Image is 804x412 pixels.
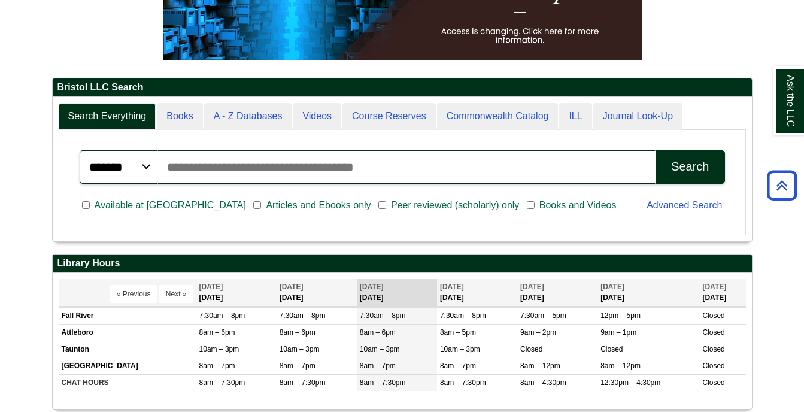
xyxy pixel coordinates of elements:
[82,200,90,211] input: Available at [GEOGRAPHIC_DATA]
[600,283,624,291] span: [DATE]
[196,279,277,306] th: [DATE]
[199,328,235,337] span: 8am – 6pm
[360,378,406,387] span: 8am – 7:30pm
[157,103,202,130] a: Books
[280,378,326,387] span: 8am – 7:30pm
[204,103,292,130] a: A - Z Databases
[360,311,406,320] span: 7:30am – 8pm
[277,279,357,306] th: [DATE]
[437,279,517,306] th: [DATE]
[702,283,726,291] span: [DATE]
[520,328,556,337] span: 9am – 2pm
[440,311,486,320] span: 7:30am – 8pm
[59,341,196,358] td: Taunton
[199,362,235,370] span: 8am – 7pm
[600,345,623,353] span: Closed
[53,255,752,273] h2: Library Hours
[280,345,320,353] span: 10am – 3pm
[440,328,476,337] span: 8am – 5pm
[357,279,437,306] th: [DATE]
[593,103,682,130] a: Journal Look-Up
[59,324,196,341] td: Attleboro
[360,328,396,337] span: 8am – 6pm
[261,198,375,213] span: Articles and Ebooks only
[440,345,480,353] span: 10am – 3pm
[535,198,621,213] span: Books and Videos
[597,279,699,306] th: [DATE]
[600,378,660,387] span: 12:30pm – 4:30pm
[520,378,566,387] span: 8am – 4:30pm
[763,177,801,193] a: Back to Top
[386,198,524,213] span: Peer reviewed (scholarly) only
[59,375,196,392] td: CHAT HOURS
[520,311,566,320] span: 7:30am – 5pm
[702,328,724,337] span: Closed
[59,103,156,130] a: Search Everything
[110,285,157,303] button: « Previous
[280,328,315,337] span: 8am – 6pm
[342,103,436,130] a: Course Reserves
[702,311,724,320] span: Closed
[600,362,641,370] span: 8am – 12pm
[600,311,641,320] span: 12pm – 5pm
[199,283,223,291] span: [DATE]
[699,279,745,306] th: [DATE]
[527,200,535,211] input: Books and Videos
[360,362,396,370] span: 8am – 7pm
[90,198,251,213] span: Available at [GEOGRAPHIC_DATA]
[199,345,239,353] span: 10am – 3pm
[520,283,544,291] span: [DATE]
[647,200,722,210] a: Advanced Search
[253,200,261,211] input: Articles and Ebooks only
[199,378,245,387] span: 8am – 7:30pm
[280,283,304,291] span: [DATE]
[159,285,193,303] button: Next »
[199,311,245,320] span: 7:30am – 8pm
[293,103,341,130] a: Videos
[600,328,636,337] span: 9am – 1pm
[59,307,196,324] td: Fall River
[53,78,752,97] h2: Bristol LLC Search
[280,362,315,370] span: 8am – 7pm
[702,345,724,353] span: Closed
[437,103,559,130] a: Commonwealth Catalog
[360,345,400,353] span: 10am – 3pm
[360,283,384,291] span: [DATE]
[702,378,724,387] span: Closed
[520,362,560,370] span: 8am – 12pm
[520,345,542,353] span: Closed
[440,378,486,387] span: 8am – 7:30pm
[440,362,476,370] span: 8am – 7pm
[59,358,196,375] td: [GEOGRAPHIC_DATA]
[517,279,597,306] th: [DATE]
[671,160,709,174] div: Search
[378,200,386,211] input: Peer reviewed (scholarly) only
[559,103,591,130] a: ILL
[702,362,724,370] span: Closed
[656,150,724,184] button: Search
[280,311,326,320] span: 7:30am – 8pm
[440,283,464,291] span: [DATE]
